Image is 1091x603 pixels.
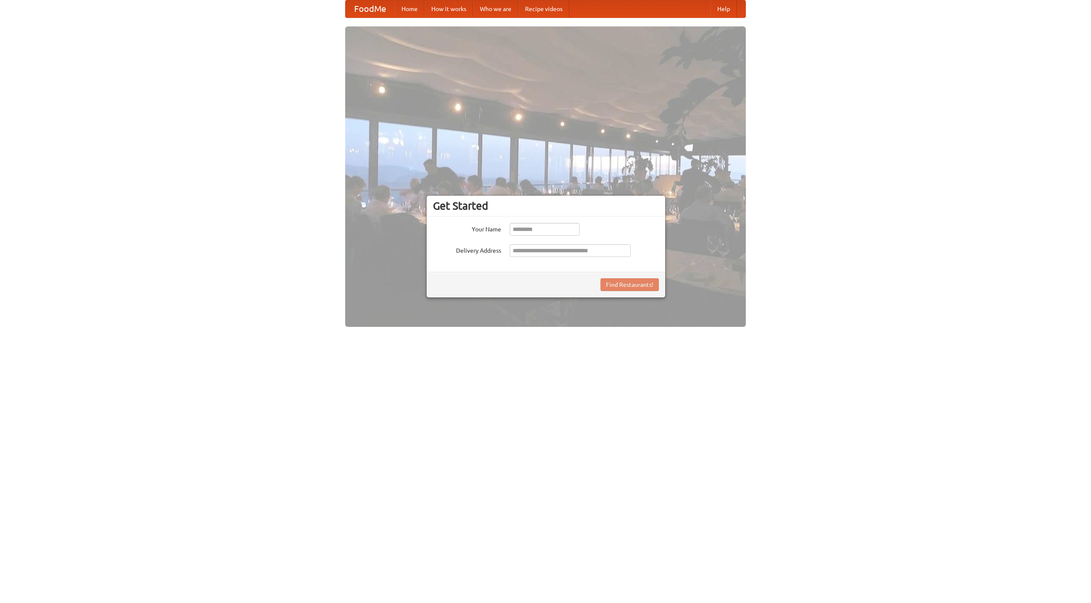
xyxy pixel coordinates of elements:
a: Help [710,0,737,17]
button: Find Restaurants! [600,278,659,291]
h3: Get Started [433,199,659,212]
a: Who we are [473,0,518,17]
a: Recipe videos [518,0,569,17]
label: Delivery Address [433,244,501,255]
a: How it works [424,0,473,17]
a: Home [395,0,424,17]
a: FoodMe [346,0,395,17]
label: Your Name [433,223,501,234]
